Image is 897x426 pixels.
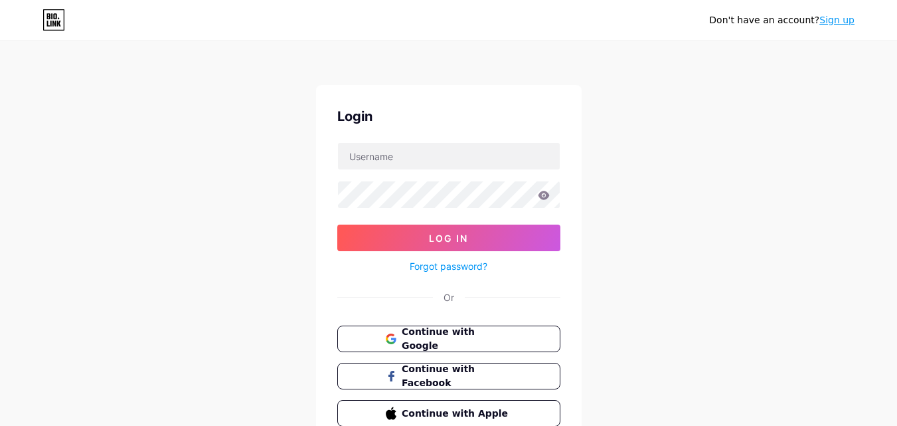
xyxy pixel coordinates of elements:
[410,259,487,273] a: Forgot password?
[402,407,511,421] span: Continue with Apple
[819,15,855,25] a: Sign up
[429,233,468,244] span: Log In
[338,143,560,169] input: Username
[444,290,454,304] div: Or
[337,225,560,251] button: Log In
[337,326,560,352] button: Continue with Google
[337,363,560,389] button: Continue with Facebook
[709,13,855,27] div: Don't have an account?
[402,362,511,390] span: Continue with Facebook
[337,106,560,126] div: Login
[402,325,511,353] span: Continue with Google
